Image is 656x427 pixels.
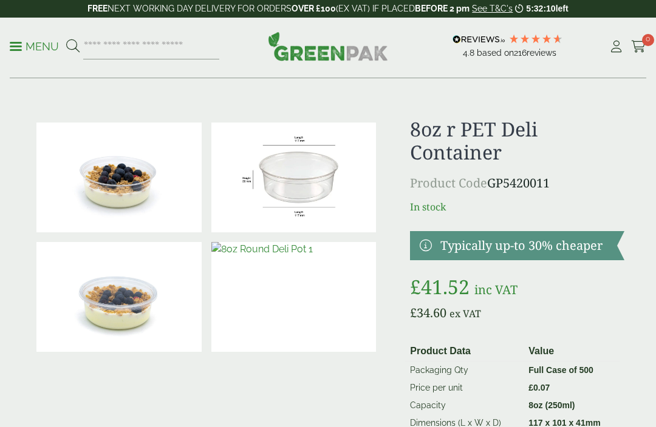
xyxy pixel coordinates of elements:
[449,307,481,320] span: ex VAT
[405,397,524,414] td: Capacity
[405,341,524,361] th: Product Data
[631,41,646,53] i: Cart
[410,175,487,191] span: Product Code
[472,4,513,13] a: See T&C's
[405,379,524,397] td: Price per unit
[609,41,624,53] i: My Account
[463,48,477,58] span: 4.8
[87,4,108,13] strong: FREE
[631,38,646,56] a: 0
[477,48,514,58] span: Based on
[410,274,470,300] bdi: 41.52
[528,400,575,410] strong: 8oz (250ml)
[410,304,446,321] bdi: 34.60
[528,365,593,375] strong: Full Case of 500
[211,242,377,352] img: 8oz Round Deli Pot 1
[642,34,654,46] span: 0
[405,361,524,379] td: Packaging Qty
[528,383,550,392] bdi: 0.07
[410,274,421,300] span: £
[410,200,624,214] p: In stock
[453,35,505,44] img: REVIEWS.io
[524,341,620,361] th: Value
[474,281,518,298] span: inc VAT
[292,4,336,13] strong: OVER £100
[36,123,202,232] img: 8oz R PET Deli Container With Musli (Large)
[268,32,388,61] img: GreenPak Supplies
[514,48,527,58] span: 216
[556,4,569,13] span: left
[36,242,202,352] img: 8oz R PET Deli Container With Musli And Lid (Large)
[10,39,59,52] a: Menu
[410,304,417,321] span: £
[10,39,59,54] p: Menu
[528,383,533,392] span: £
[410,118,624,164] h1: 8oz r PET Deli Container
[415,4,470,13] strong: BEFORE 2 pm
[526,4,555,13] span: 5:32:10
[527,48,556,58] span: reviews
[211,123,377,232] img: PETdeli_8oz
[410,174,624,192] p: GP5420011
[508,33,563,44] div: 4.79 Stars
